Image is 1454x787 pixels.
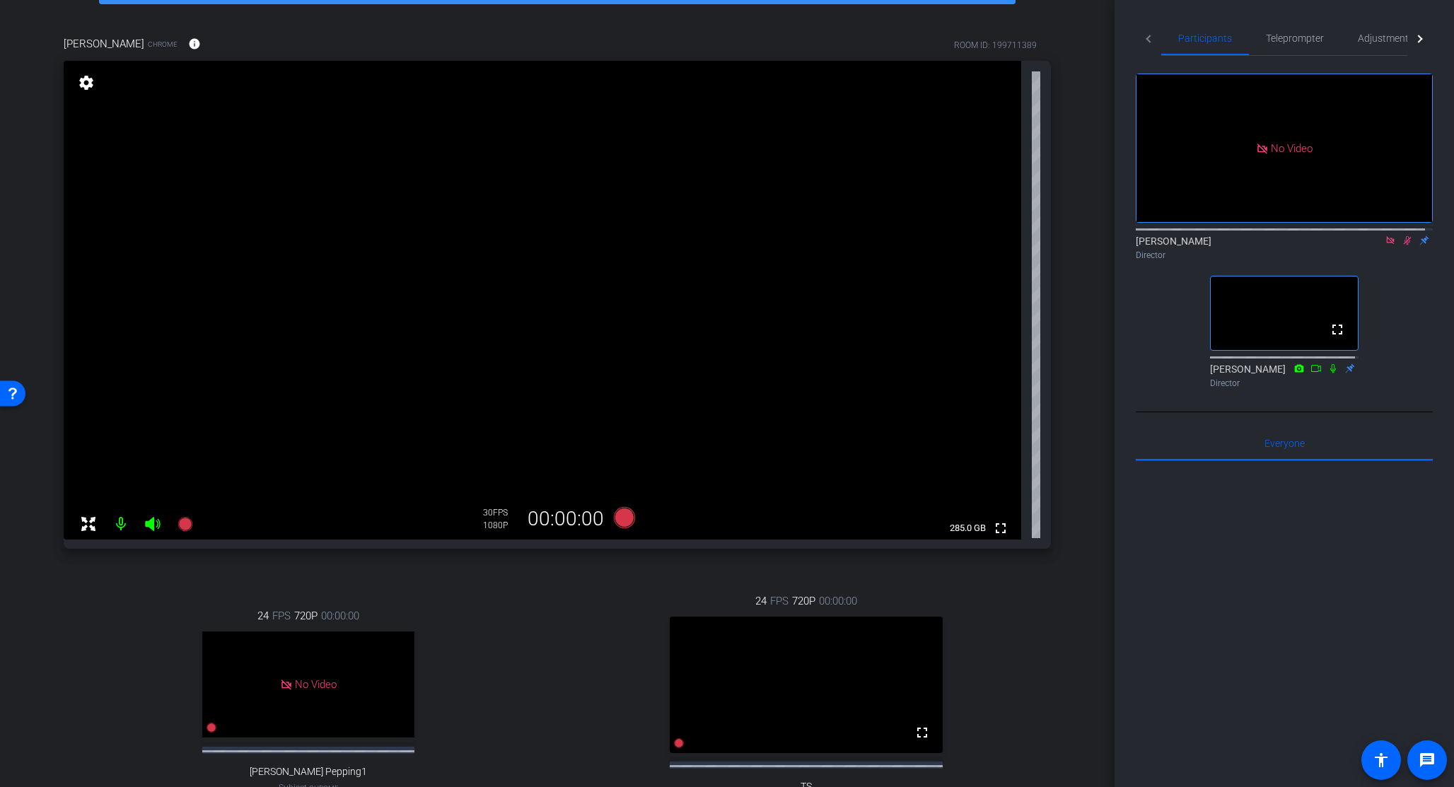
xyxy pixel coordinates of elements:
div: ROOM ID: 199711389 [954,39,1037,52]
div: [PERSON_NAME] [1210,362,1359,390]
span: Adjustments [1358,33,1414,43]
span: Everyone [1264,438,1305,448]
span: 720P [792,593,815,609]
mat-icon: fullscreen [992,520,1009,537]
span: 24 [755,593,767,609]
span: Teleprompter [1266,33,1324,43]
span: FPS [770,593,789,609]
span: 24 [257,608,269,624]
span: [PERSON_NAME] [64,36,144,52]
mat-icon: settings [76,74,96,91]
span: Participants [1178,33,1232,43]
span: [PERSON_NAME] Pepping1 [250,766,367,778]
span: FPS [493,508,508,518]
mat-icon: message [1419,752,1436,769]
div: 00:00:00 [518,507,613,531]
div: [PERSON_NAME] [1136,234,1433,262]
div: 1080P [483,520,518,531]
span: 00:00:00 [819,593,857,609]
span: 720P [294,608,318,624]
mat-icon: info [188,37,201,50]
span: No Video [295,678,337,691]
div: 30 [483,507,518,518]
span: 00:00:00 [321,608,359,624]
mat-icon: fullscreen [1329,321,1346,338]
div: Director [1136,249,1433,262]
span: FPS [272,608,291,624]
mat-icon: accessibility [1373,752,1390,769]
div: Director [1210,377,1359,390]
span: Chrome [148,39,178,49]
span: 285.0 GB [945,520,991,537]
span: No Video [1271,141,1313,154]
mat-icon: fullscreen [914,724,931,741]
